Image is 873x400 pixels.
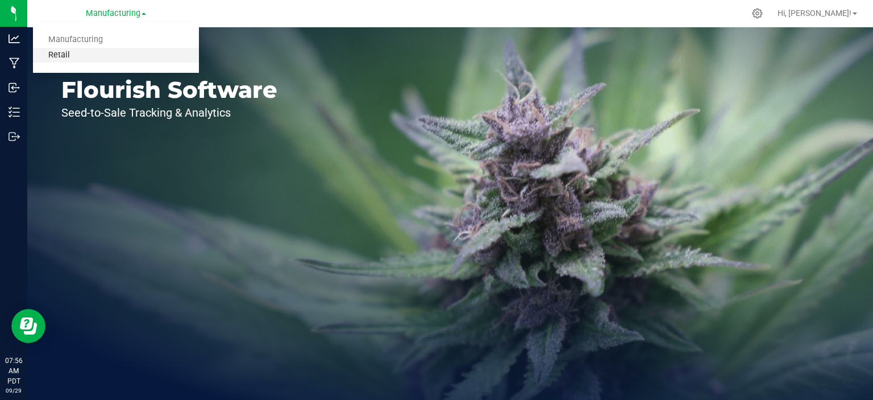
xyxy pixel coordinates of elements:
[86,9,140,18] span: Manufacturing
[9,82,20,93] inline-svg: Inbound
[5,386,22,395] p: 09/29
[9,57,20,69] inline-svg: Manufacturing
[750,8,764,19] div: Manage settings
[9,33,20,44] inline-svg: Analytics
[33,32,199,48] a: Manufacturing
[33,48,199,63] a: Retail
[61,107,277,118] p: Seed-to-Sale Tracking & Analytics
[778,9,851,18] span: Hi, [PERSON_NAME]!
[9,131,20,142] inline-svg: Outbound
[5,356,22,386] p: 07:56 AM PDT
[9,106,20,118] inline-svg: Inventory
[61,79,277,101] p: Flourish Software
[11,309,45,343] iframe: Resource center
